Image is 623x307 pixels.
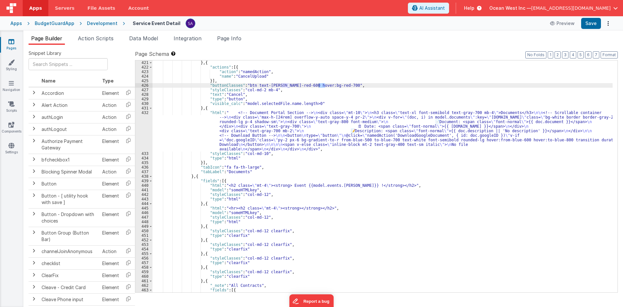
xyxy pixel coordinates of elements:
[39,99,100,111] td: Alert Action
[135,256,153,261] div: 456
[531,5,611,11] span: [EMAIL_ADDRESS][DOMAIN_NAME]
[31,35,62,42] span: Page Builder
[135,106,153,110] div: 431
[135,247,153,251] div: 454
[39,257,100,269] td: checklist
[135,101,153,106] div: 430
[100,99,122,111] td: Action
[135,265,153,270] div: 458
[135,215,153,220] div: 447
[135,283,153,288] div: 462
[100,190,122,208] td: Element
[39,87,100,99] td: Accordion
[489,5,618,11] button: Ocean West Inc — [EMAIL_ADDRESS][DOMAIN_NAME]
[100,281,122,293] td: Element
[35,20,74,27] div: BudgetGuardApp
[135,261,153,265] div: 457
[29,50,61,57] span: Snippet Library
[39,111,100,123] td: authLogin
[135,288,153,292] div: 463
[129,35,158,42] span: Data Model
[135,88,153,92] div: 427
[135,79,153,83] div: 425
[100,154,122,166] td: Element
[135,160,153,165] div: 435
[186,19,195,28] img: 79293985458095ca2ac202dc7eb50dda
[585,51,592,58] button: 6
[100,245,122,257] td: Action
[135,201,153,206] div: 444
[135,270,153,274] div: 459
[135,238,153,242] div: 452
[135,74,153,79] div: 424
[39,227,100,245] td: Button Group (Button Bar)
[100,166,122,178] td: Action
[135,179,153,183] div: 439
[546,18,579,29] button: Preview
[135,50,169,58] span: Page Schema
[39,281,100,293] td: Cleave - Credit Card
[135,220,153,224] div: 448
[135,224,153,229] div: 449
[39,154,100,166] td: bfcheckbox1
[100,269,122,281] td: Element
[135,97,153,101] div: 429
[135,197,153,201] div: 443
[135,188,153,192] div: 441
[42,78,55,83] span: Name
[39,178,100,190] td: Button
[100,293,122,305] td: Element
[570,51,576,58] button: 4
[39,190,100,208] td: Button - [ utility hook with save ]
[135,251,153,256] div: 455
[39,135,100,154] td: Authorize Payment Gateway
[419,5,445,11] span: AI Assistant
[100,123,122,135] td: Action
[174,35,202,42] span: Integration
[601,51,618,58] button: Format
[135,110,153,151] div: 432
[10,20,22,27] div: Apps
[135,83,153,88] div: 426
[102,78,114,83] span: Type
[135,183,153,188] div: 440
[135,229,153,233] div: 450
[39,166,100,178] td: Blocking Spinner Modal
[555,51,561,58] button: 2
[135,233,153,238] div: 451
[135,211,153,215] div: 446
[135,60,153,65] div: 421
[39,123,100,135] td: authLogout
[29,5,42,11] span: Apps
[562,51,568,58] button: 3
[548,51,553,58] button: 1
[55,5,74,11] span: Servers
[133,21,180,26] h4: Service Event Detail
[87,20,117,27] div: Development
[135,206,153,211] div: 445
[100,227,122,245] td: Element
[39,269,100,281] td: ClearFix
[408,3,449,14] button: AI Assistant
[39,208,100,227] td: Button - Dropdown with choices
[578,51,584,58] button: 5
[135,242,153,247] div: 453
[100,111,122,123] td: Action
[100,257,122,269] td: Element
[135,174,153,179] div: 438
[100,87,122,99] td: Element
[39,293,100,305] td: Cleave Phone input
[464,5,474,11] span: Help
[100,135,122,154] td: Element
[88,5,116,11] span: File Assets
[135,192,153,197] div: 442
[135,92,153,97] div: 428
[39,245,100,257] td: channelJoinAnonymous
[489,5,531,11] span: Ocean West Inc —
[581,18,601,29] button: Save
[217,35,241,42] span: Page Info
[135,151,153,156] div: 433
[100,178,122,190] td: Element
[593,51,599,58] button: 7
[135,279,153,283] div: 461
